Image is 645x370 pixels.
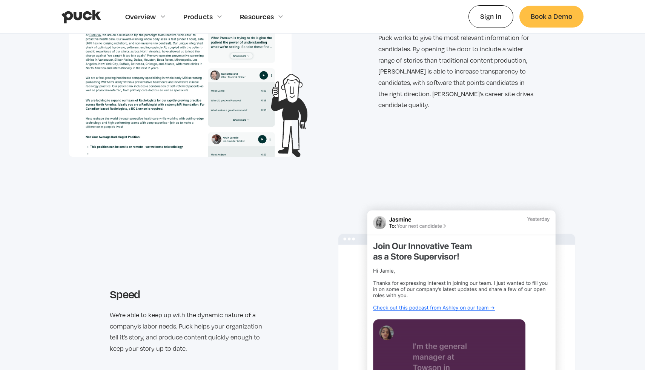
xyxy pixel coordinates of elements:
[110,287,267,301] h3: Speed
[183,12,213,21] div: Products
[110,310,267,355] p: We’re able to keep up with the dynamic nature of a company’s labor needs. Puck helps your organiz...
[125,12,156,21] div: Overview
[468,5,513,28] a: Sign In
[240,12,274,21] div: Resources
[519,6,584,27] a: Book a Demo
[378,32,535,111] p: Puck works to give the most relevant information for candidates. By opening the door to include a...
